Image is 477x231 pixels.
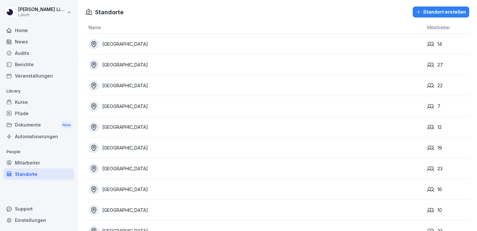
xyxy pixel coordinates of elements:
a: Standorte [3,168,74,180]
button: Standort erstellen [413,6,469,18]
div: 12 [427,124,469,131]
a: Kurse [3,96,74,108]
a: Audits [3,47,74,59]
a: News [3,36,74,47]
a: [GEOGRAPHIC_DATA] [89,80,424,91]
p: Lanch [18,13,66,17]
p: People [3,147,74,157]
div: 23 [427,165,469,172]
div: 7 [427,103,469,110]
a: [GEOGRAPHIC_DATA] [89,205,424,215]
div: 10 [427,207,469,214]
a: DokumenteNew [3,119,74,131]
div: 27 [427,61,469,68]
p: Library [3,86,74,96]
div: Support [3,203,74,214]
div: 22 [427,82,469,89]
a: Mitarbeiter [3,157,74,168]
a: Einstellungen [3,214,74,226]
div: 16 [427,186,469,193]
div: 19 [427,144,469,152]
a: [GEOGRAPHIC_DATA] [89,122,424,132]
a: [GEOGRAPHIC_DATA] [89,184,424,195]
th: Mitarbeiter [424,21,469,34]
p: [PERSON_NAME] Liebhold [18,7,66,12]
div: Dokumente [3,119,74,131]
div: 14 [427,41,469,48]
a: [GEOGRAPHIC_DATA] [89,101,424,112]
a: Pfade [3,108,74,119]
h1: Standorte [95,8,124,17]
a: Automatisierungen [3,131,74,142]
a: Home [3,25,74,36]
div: New [61,121,72,129]
div: Standort erstellen [416,8,466,16]
a: [GEOGRAPHIC_DATA] [89,60,424,70]
a: Berichte [3,59,74,70]
th: Name [85,21,424,34]
a: [GEOGRAPHIC_DATA] [89,39,424,49]
a: Veranstaltungen [3,70,74,81]
a: [GEOGRAPHIC_DATA] [89,143,424,153]
a: [GEOGRAPHIC_DATA] [89,164,424,174]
